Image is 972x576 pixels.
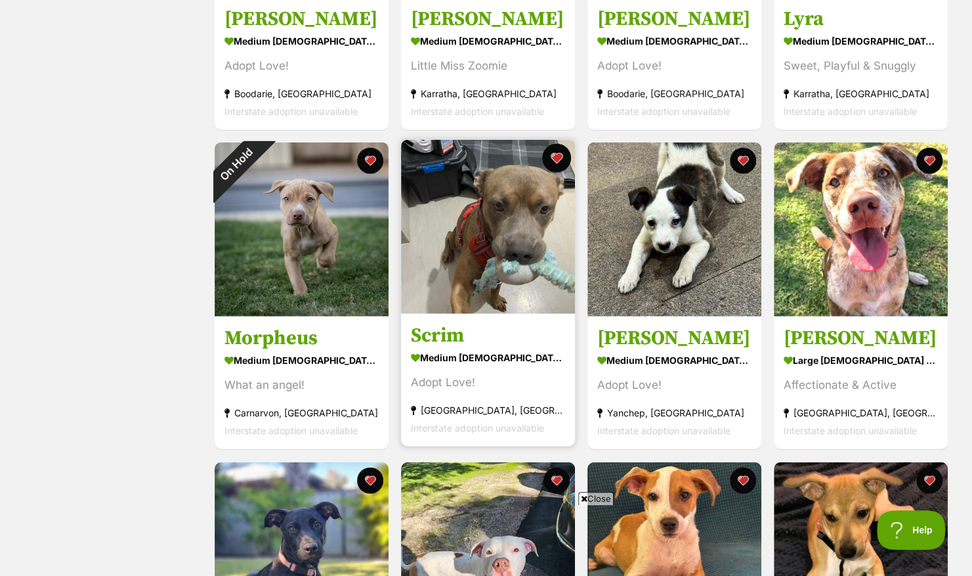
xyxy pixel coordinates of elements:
[578,492,614,505] span: Close
[597,7,751,32] h3: [PERSON_NAME]
[215,317,389,450] a: Morpheus medium [DEMOGRAPHIC_DATA] Dog What an angel! Carnarvon, [GEOGRAPHIC_DATA] Interstate ado...
[597,377,751,395] div: Adopt Love!
[224,326,379,351] h3: Morpheus
[357,148,383,174] button: favourite
[774,317,948,450] a: [PERSON_NAME] large [DEMOGRAPHIC_DATA] Dog Affectionate & Active [GEOGRAPHIC_DATA], [GEOGRAPHIC_D...
[784,85,938,102] div: Karratha, [GEOGRAPHIC_DATA]
[224,106,358,117] span: Interstate adoption unavailable
[224,85,379,102] div: Boodarie, [GEOGRAPHIC_DATA]
[597,351,751,370] div: medium [DEMOGRAPHIC_DATA] Dog
[224,32,379,51] div: medium [DEMOGRAPHIC_DATA] Dog
[784,7,938,32] h3: Lyra
[401,140,575,314] img: Scrim
[784,351,938,370] div: large [DEMOGRAPHIC_DATA] Dog
[784,377,938,395] div: Affectionate & Active
[401,314,575,447] a: Scrim medium [DEMOGRAPHIC_DATA] Dog Adopt Love! [GEOGRAPHIC_DATA], [GEOGRAPHIC_DATA] Interstate a...
[542,144,571,173] button: favourite
[224,7,379,32] h3: [PERSON_NAME]
[215,143,389,317] img: Morpheus
[587,317,761,450] a: [PERSON_NAME] medium [DEMOGRAPHIC_DATA] Dog Adopt Love! Yanchep, [GEOGRAPHIC_DATA] Interstate ado...
[198,125,275,203] div: On Hold
[411,324,565,349] h3: Scrim
[411,349,565,368] div: medium [DEMOGRAPHIC_DATA] Dog
[587,143,761,317] img: Sheridan
[597,326,751,351] h3: [PERSON_NAME]
[597,405,751,422] div: Yanchep, [GEOGRAPHIC_DATA]
[411,7,565,32] h3: [PERSON_NAME]
[543,468,570,494] button: favourite
[784,426,917,437] span: Interstate adoption unavailable
[224,57,379,75] div: Adopt Love!
[411,402,565,420] div: [GEOGRAPHIC_DATA], [GEOGRAPHIC_DATA]
[597,85,751,102] div: Boodarie, [GEOGRAPHIC_DATA]
[168,510,805,569] iframe: Advertisement
[877,510,946,550] iframe: Help Scout Beacon - Open
[411,374,565,392] div: Adopt Love!
[357,468,383,494] button: favourite
[411,32,565,51] div: medium [DEMOGRAPHIC_DATA] Dog
[411,57,565,75] div: Little Miss Zoomie
[224,405,379,422] div: Carnarvon, [GEOGRAPHIC_DATA]
[411,106,544,117] span: Interstate adoption unavailable
[784,106,917,117] span: Interstate adoption unavailable
[784,32,938,51] div: medium [DEMOGRAPHIC_DATA] Dog
[784,326,938,351] h3: [PERSON_NAME]
[730,148,756,174] button: favourite
[411,423,544,434] span: Interstate adoption unavailable
[916,468,942,494] button: favourite
[774,143,948,317] img: Maggie
[784,405,938,422] div: [GEOGRAPHIC_DATA], [GEOGRAPHIC_DATA]
[784,57,938,75] div: Sweet, Playful & Snuggly
[597,57,751,75] div: Adopt Love!
[597,106,730,117] span: Interstate adoption unavailable
[730,468,756,494] button: favourite
[916,148,942,174] button: favourite
[224,426,358,437] span: Interstate adoption unavailable
[597,32,751,51] div: medium [DEMOGRAPHIC_DATA] Dog
[224,377,379,395] div: What an angel!
[215,306,389,319] a: On Hold
[597,426,730,437] span: Interstate adoption unavailable
[411,85,565,102] div: Karratha, [GEOGRAPHIC_DATA]
[224,351,379,370] div: medium [DEMOGRAPHIC_DATA] Dog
